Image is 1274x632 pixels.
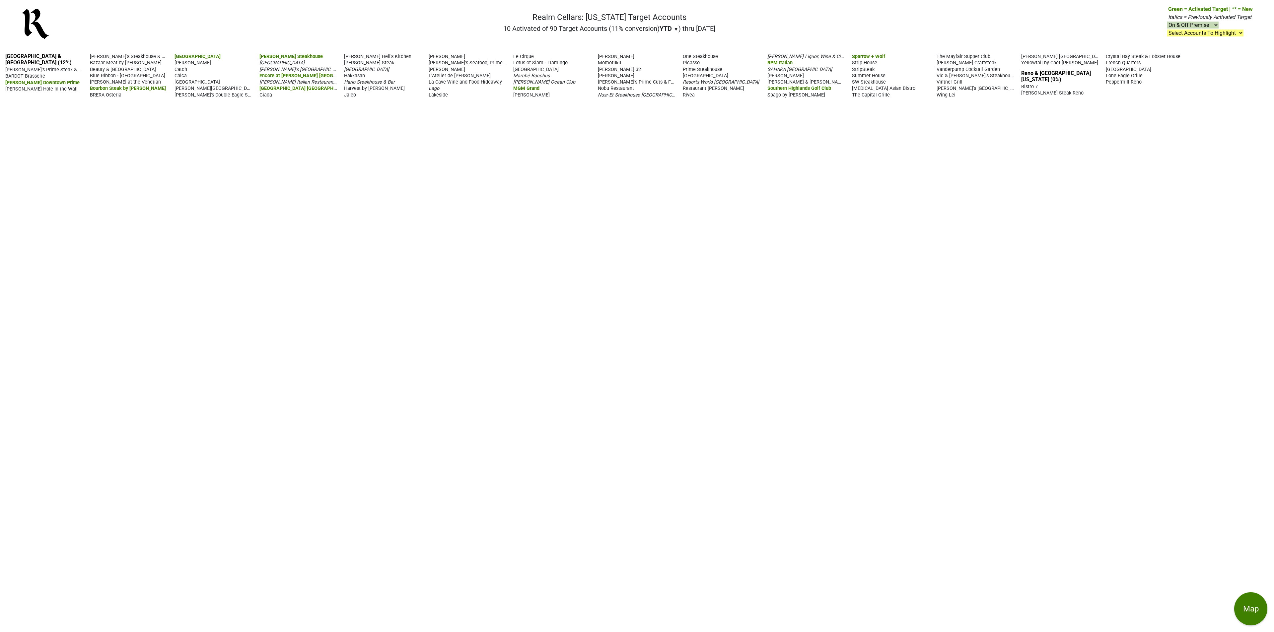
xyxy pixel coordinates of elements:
span: Yellowtail by Chef [PERSON_NAME] [1021,60,1098,66]
span: [GEOGRAPHIC_DATA] [683,73,728,79]
span: Harlo Steakhouse & Bar [344,79,395,85]
span: Summer House [852,73,885,79]
span: Lone Eagle Grille [1106,73,1143,79]
span: Crystal Bay Steak & Lobster House [1106,54,1180,59]
button: Map [1234,592,1267,625]
span: Sparrow + Wolf [852,54,885,59]
span: Bistro 7 [1021,84,1038,90]
span: Vanderpump Cocktail Garden [937,67,1000,72]
span: Catch [175,67,187,72]
span: YTD [660,25,672,32]
span: [PERSON_NAME] [429,67,465,72]
span: [PERSON_NAME] & [PERSON_NAME] [767,79,846,85]
span: [PERSON_NAME] [429,54,465,59]
span: MGM Grand [513,86,539,91]
span: Rivea [683,92,695,98]
span: Peppermill Reno [1106,79,1142,85]
h1: Realm Cellars: [US_STATE] Target Accounts [503,13,715,22]
span: [PERSON_NAME] [598,73,634,79]
span: [PERSON_NAME]'s Steakhouse & Bar [90,53,169,59]
span: Hakkasan [344,73,365,79]
span: One Steakhouse [683,54,718,59]
span: Marché Bacchus [513,73,550,79]
span: Harvest by [PERSON_NAME] [344,86,405,91]
span: Vintner Grill [937,79,962,85]
span: Green = Activated Target | ** = New [1168,6,1253,12]
span: [PERSON_NAME] Steakhouse [259,54,323,59]
span: Bazaar Meat by [PERSON_NAME] [90,60,162,66]
span: [PERSON_NAME]'s Seafood, Prime Steak & Stone Crab [429,59,546,66]
span: Blue Ribbon - [GEOGRAPHIC_DATA] [90,73,165,79]
span: [PERSON_NAME] Hell's Kitchen [344,54,411,59]
a: [GEOGRAPHIC_DATA] & [GEOGRAPHIC_DATA] (12%) [5,53,72,66]
span: [GEOGRAPHIC_DATA] [513,67,559,72]
span: [PERSON_NAME] Steak Reno [1021,90,1084,96]
span: Restaurant [PERSON_NAME] [683,86,744,91]
span: [PERSON_NAME]'s [GEOGRAPHIC_DATA] [259,66,345,72]
span: SW Steakhouse [852,79,886,85]
span: [GEOGRAPHIC_DATA] [259,60,305,66]
span: Picasso [683,60,700,66]
span: Bourbon Steak by [PERSON_NAME] [90,86,166,91]
span: [GEOGRAPHIC_DATA] [344,67,389,72]
span: Vic & [PERSON_NAME]'s Steakhouse [937,72,1015,79]
span: Southern Highlands Golf Club [767,86,831,91]
span: [PERSON_NAME] 32 [598,67,641,72]
span: Encore at [PERSON_NAME] [GEOGRAPHIC_DATA] [259,72,365,79]
span: [PERSON_NAME]'s Prime Steak & Seafood [5,66,96,73]
a: Reno & [GEOGRAPHIC_DATA][US_STATE] (0%) [1021,70,1091,83]
span: [PERSON_NAME] at the Venetian [90,79,161,85]
span: [PERSON_NAME]'s Double Eagle Steakhouse [175,92,270,98]
span: L'Atelier de [PERSON_NAME] [429,73,491,79]
span: Italics = Previously Activated Target [1168,14,1251,20]
span: Wing Lei [937,92,955,98]
span: StripSteak [852,67,875,72]
span: French Quarters [1106,60,1141,66]
span: [GEOGRAPHIC_DATA] [GEOGRAPHIC_DATA] [259,85,353,91]
span: [PERSON_NAME] Italian Restaurant & Wine Bar [259,79,360,85]
span: Chica [175,73,187,79]
span: [GEOGRAPHIC_DATA] [175,79,220,85]
span: [PERSON_NAME] Downtown Prime [5,80,80,86]
span: BARDOT Brasserie [5,73,45,79]
span: ▼ [673,26,678,32]
span: [PERSON_NAME]'s [GEOGRAPHIC_DATA] [937,85,1023,91]
span: The Mayfair Supper Club [937,54,990,59]
h2: 10 Activated of 90 Target Accounts (11% conversion) ) thru [DATE] [503,25,715,32]
span: [PERSON_NAME] [767,73,804,79]
span: SAHARA [GEOGRAPHIC_DATA] [767,67,832,72]
span: Le Cirque [513,54,534,59]
span: [PERSON_NAME] [175,60,211,66]
span: The Capital Grille [852,92,890,98]
img: Realm Cellars [21,7,50,40]
span: [PERSON_NAME] [598,54,634,59]
span: [PERSON_NAME] Liquor, Wine & Cigars [767,53,850,59]
span: [PERSON_NAME] [513,92,550,98]
span: Lakeside [429,92,448,98]
span: Strip House [852,60,877,66]
span: Prime Steakhouse [683,67,722,72]
span: [PERSON_NAME][GEOGRAPHIC_DATA] at [GEOGRAPHIC_DATA] [175,85,309,91]
span: [PERSON_NAME] Steak [344,60,394,66]
span: Beauty & [GEOGRAPHIC_DATA] [90,67,156,72]
span: BRERA Osteria [90,92,121,98]
span: [GEOGRAPHIC_DATA] [1106,67,1151,72]
span: Nobu Restaurant [598,86,634,91]
span: Momofuku [598,60,621,66]
span: RPM Italian [767,60,793,66]
span: Lotus of Siam - Flamingo [513,60,568,66]
span: [PERSON_NAME] Craftsteak [937,60,997,66]
span: [PERSON_NAME] Ocean Club [513,79,575,85]
span: [PERSON_NAME] [GEOGRAPHIC_DATA] [1021,53,1104,59]
span: [PERSON_NAME] Hole In the Wall [5,86,78,92]
span: Spago by [PERSON_NAME] [767,92,825,98]
span: Giada [259,92,272,98]
span: [PERSON_NAME]'s Prime Cuts & Fresh Fish [598,79,690,85]
span: Jaleo [344,92,356,98]
span: [MEDICAL_DATA] Asian Bistro [852,86,915,91]
span: [GEOGRAPHIC_DATA] [175,54,221,59]
span: Lago [429,86,439,91]
span: Nusr-Et Steakhouse [GEOGRAPHIC_DATA] [598,92,686,98]
span: Resorts World [GEOGRAPHIC_DATA] [683,79,759,85]
span: La Cave Wine and Food Hideaway [429,79,502,85]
